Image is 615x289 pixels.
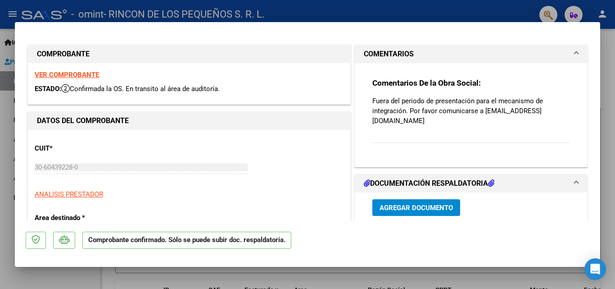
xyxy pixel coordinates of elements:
[35,71,99,79] a: VER COMPROBANTE
[380,204,453,212] span: Agregar Documento
[372,96,570,126] p: Fuera del periodo de presentación para el mecanismo de integración. Por favor comunicarse a [EMAI...
[82,232,291,249] p: Comprobante confirmado. Sólo se puede subir doc. respaldatoria.
[364,178,494,189] h1: DOCUMENTACIÓN RESPALDATORIA
[61,85,220,93] span: Confirmada la OS. En transito al área de auditoría.
[355,174,587,193] mat-expansion-panel-header: DOCUMENTACIÓN RESPALDATORIA
[35,213,127,223] p: Area destinado *
[584,258,606,280] div: Open Intercom Messenger
[355,45,587,63] mat-expansion-panel-header: COMENTARIOS
[35,143,127,154] p: CUIT
[364,49,414,60] h1: COMENTARIOS
[372,78,481,87] strong: Comentarios De la Obra Social:
[35,190,103,198] span: ANALISIS PRESTADOR
[355,63,587,166] div: COMENTARIOS
[372,199,460,216] button: Agregar Documento
[37,116,129,125] strong: DATOS DEL COMPROBANTE
[37,50,90,58] strong: COMPROBANTE
[35,85,61,93] span: ESTADO:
